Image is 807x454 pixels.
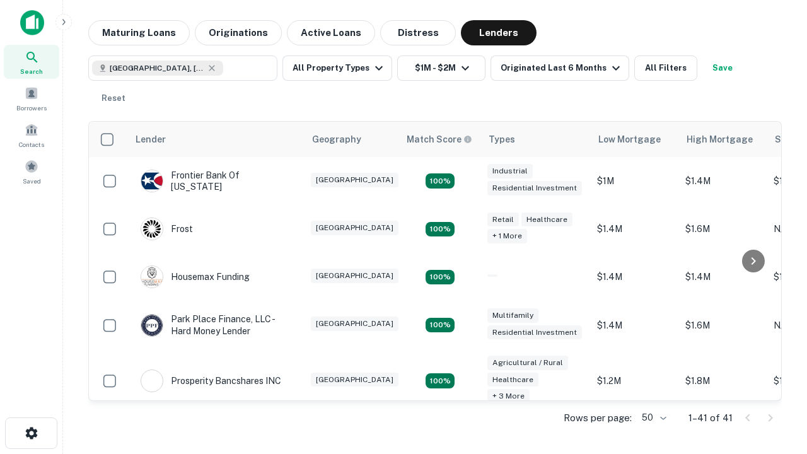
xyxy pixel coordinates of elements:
[487,308,538,323] div: Multifamily
[679,157,767,205] td: $1.4M
[4,81,59,115] a: Borrowers
[88,20,190,45] button: Maturing Loans
[426,222,455,237] div: Matching Properties: 4, hasApolloMatch: undefined
[407,132,470,146] h6: Match Score
[312,132,361,147] div: Geography
[311,173,398,187] div: [GEOGRAPHIC_DATA]
[311,373,398,387] div: [GEOGRAPHIC_DATA]
[637,409,668,427] div: 50
[487,389,530,404] div: + 3 more
[591,205,679,253] td: $1.4M
[744,353,807,414] iframe: Chat Widget
[426,270,455,285] div: Matching Properties: 4, hasApolloMatch: undefined
[20,10,44,35] img: capitalize-icon.png
[487,181,582,195] div: Residential Investment
[380,20,456,45] button: Distress
[397,55,485,81] button: $1M - $2M
[491,55,629,81] button: Originated Last 6 Months
[687,132,753,147] div: High Mortgage
[521,212,572,227] div: Healthcare
[311,317,398,331] div: [GEOGRAPHIC_DATA]
[487,373,538,387] div: Healthcare
[4,45,59,79] a: Search
[591,349,679,413] td: $1.2M
[141,313,292,336] div: Park Place Finance, LLC - Hard Money Lender
[141,218,193,240] div: Frost
[598,132,661,147] div: Low Mortgage
[141,315,163,336] img: picture
[487,164,533,178] div: Industrial
[287,20,375,45] button: Active Loans
[4,118,59,152] a: Contacts
[487,356,568,370] div: Agricultural / Rural
[16,103,47,113] span: Borrowers
[679,301,767,349] td: $1.6M
[564,410,632,426] p: Rows per page:
[20,66,43,76] span: Search
[311,269,398,283] div: [GEOGRAPHIC_DATA]
[141,266,163,288] img: picture
[282,55,392,81] button: All Property Types
[679,122,767,157] th: High Mortgage
[128,122,305,157] th: Lender
[141,370,281,392] div: Prosperity Bancshares INC
[591,301,679,349] td: $1.4M
[426,173,455,189] div: Matching Properties: 4, hasApolloMatch: undefined
[141,218,163,240] img: picture
[136,132,166,147] div: Lender
[501,61,624,76] div: Originated Last 6 Months
[679,253,767,301] td: $1.4M
[688,410,733,426] p: 1–41 of 41
[487,212,519,227] div: Retail
[591,122,679,157] th: Low Mortgage
[141,370,163,392] img: picture
[399,122,481,157] th: Capitalize uses an advanced AI algorithm to match your search with the best lender. The match sco...
[141,265,250,288] div: Housemax Funding
[489,132,515,147] div: Types
[305,122,399,157] th: Geography
[141,170,292,192] div: Frontier Bank Of [US_STATE]
[461,20,537,45] button: Lenders
[426,318,455,333] div: Matching Properties: 4, hasApolloMatch: undefined
[311,221,398,235] div: [GEOGRAPHIC_DATA]
[407,132,472,146] div: Capitalize uses an advanced AI algorithm to match your search with the best lender. The match sco...
[93,86,134,111] button: Reset
[4,154,59,189] a: Saved
[634,55,697,81] button: All Filters
[23,176,41,186] span: Saved
[487,325,582,340] div: Residential Investment
[679,205,767,253] td: $1.6M
[19,139,44,149] span: Contacts
[141,170,163,192] img: picture
[481,122,591,157] th: Types
[487,229,527,243] div: + 1 more
[591,253,679,301] td: $1.4M
[702,55,743,81] button: Save your search to get updates of matches that match your search criteria.
[195,20,282,45] button: Originations
[110,62,204,74] span: [GEOGRAPHIC_DATA], [GEOGRAPHIC_DATA], [GEOGRAPHIC_DATA]
[679,349,767,413] td: $1.8M
[426,373,455,388] div: Matching Properties: 7, hasApolloMatch: undefined
[591,157,679,205] td: $1M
